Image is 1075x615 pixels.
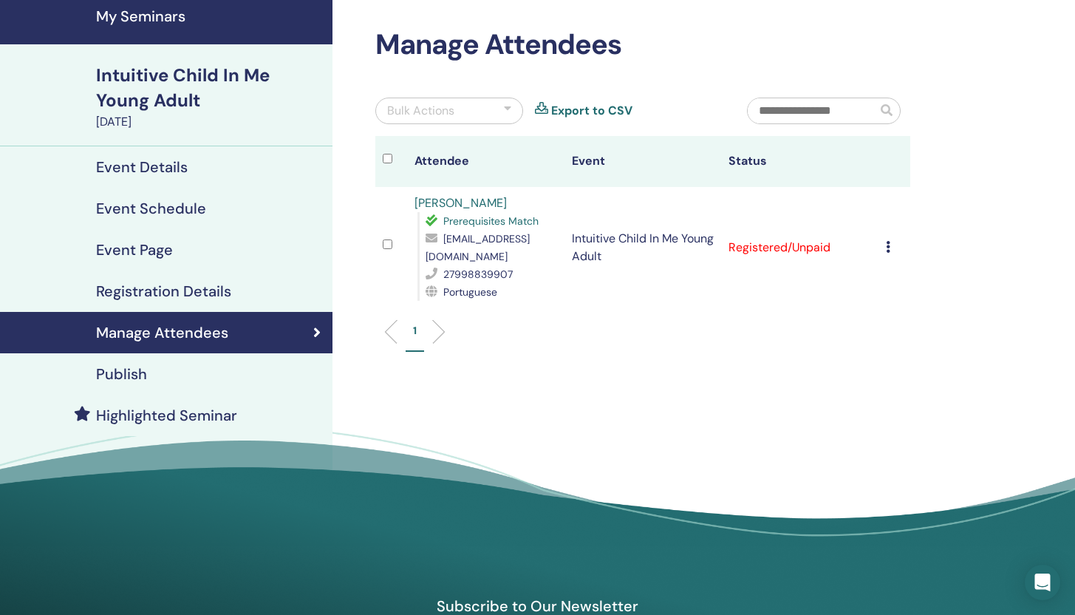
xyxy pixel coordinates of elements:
h4: Highlighted Seminar [96,407,237,424]
p: 1 [413,323,417,339]
h4: Manage Attendees [96,324,228,342]
span: [EMAIL_ADDRESS][DOMAIN_NAME] [426,232,530,263]
th: Status [721,136,878,187]
div: [DATE] [96,113,324,131]
a: Intuitive Child In Me Young Adult[DATE] [87,63,332,131]
span: 27998839907 [443,268,513,281]
td: Intuitive Child In Me Young Adult [564,187,722,308]
h4: Event Schedule [96,200,206,217]
h4: Event Page [96,241,173,259]
th: Event [564,136,722,187]
div: Intuitive Child In Me Young Adult [96,63,324,113]
h4: Publish [96,365,147,383]
th: Attendee [407,136,564,187]
h4: My Seminars [96,7,324,25]
a: [PERSON_NAME] [414,195,507,211]
h4: Registration Details [96,282,231,300]
div: Bulk Actions [387,102,454,120]
span: Portuguese [443,285,497,299]
span: Prerequisites Match [443,214,539,228]
h2: Manage Attendees [375,28,910,62]
div: Open Intercom Messenger [1025,565,1060,600]
h4: Event Details [96,158,188,176]
a: Export to CSV [551,102,632,120]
